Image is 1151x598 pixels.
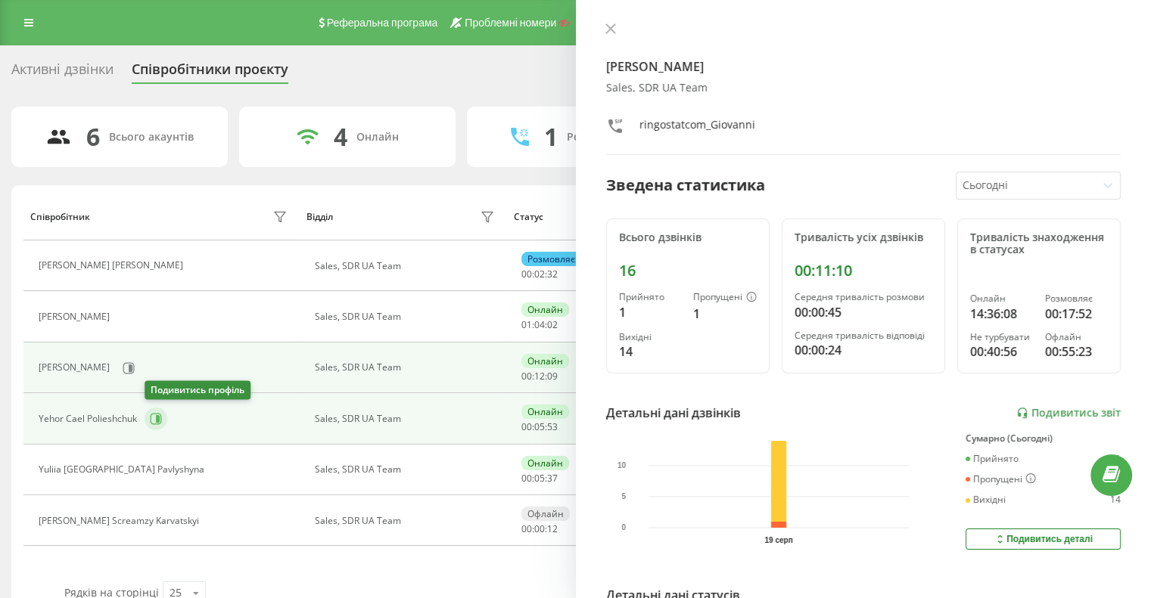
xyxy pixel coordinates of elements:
span: 53 [547,420,558,433]
div: Онлайн [521,456,569,470]
div: Sales, SDR UA Team [315,464,499,475]
span: 00 [521,472,532,485]
span: 12 [534,370,545,383]
div: Розмовляє [521,252,581,266]
div: Зведена статистика [606,174,765,197]
div: 00:40:56 [970,342,1033,361]
span: 00 [521,268,532,280]
div: 6 [86,122,100,151]
div: 1 [1115,454,1121,464]
span: 01 [521,318,532,331]
div: Онлайн [970,293,1033,304]
div: [PERSON_NAME] [39,362,114,373]
div: Sales, SDR UA Team [315,261,499,271]
div: 1 [619,303,681,321]
div: Онлайн [521,404,569,419]
div: 14 [1110,494,1121,505]
div: Всього акаунтів [109,131,194,144]
div: Sales, SDR UA Team [315,362,499,373]
span: 37 [547,472,558,485]
div: Вихідні [619,332,681,342]
text: 19 серп [764,536,792,544]
span: 02 [534,268,545,280]
div: Прийнято [619,292,681,302]
div: : : [521,269,558,280]
h4: [PERSON_NAME] [606,57,1121,76]
div: : : [521,524,558,534]
div: Офлайн [1045,332,1108,342]
span: 12 [547,522,558,535]
div: : : [521,473,558,484]
span: 00 [534,522,545,535]
div: 00:17:52 [1045,305,1108,323]
div: Sales, SDR UA Team [315,311,499,322]
span: 02 [547,318,558,331]
div: 00:55:23 [1045,342,1108,361]
div: Середня тривалість розмови [795,292,932,302]
div: Тривалість знаходження в статусах [970,231,1108,257]
div: ringostatcom_Giovanni [639,117,755,139]
div: Відділ [306,212,333,222]
span: 00 [521,522,532,535]
div: Пропущені [966,473,1036,485]
span: 32 [547,268,558,280]
div: Тривалість усіх дзвінків [795,231,932,244]
button: Подивитись деталі [966,528,1121,550]
div: Розмовляє [1045,293,1108,304]
span: Реферальна програма [327,17,438,29]
div: Сумарно (Сьогодні) [966,433,1121,444]
span: 09 [547,370,558,383]
span: 04 [534,318,545,331]
div: Офлайн [521,507,570,521]
span: 05 [534,420,545,433]
div: 4 [334,122,347,151]
div: 00:00:24 [795,341,932,359]
div: Вихідні [966,494,1006,505]
div: Статус [514,212,543,222]
div: 14:36:08 [970,305,1033,323]
div: Sales, SDR UA Team [606,82,1121,95]
text: 0 [621,523,626,531]
div: Yuliia [GEOGRAPHIC_DATA] Pavlyshyna [39,464,208,475]
a: Подивитись звіт [1016,407,1121,420]
div: [PERSON_NAME] Screamzy Karvatskyi [39,516,203,526]
span: 00 [521,370,532,383]
div: [PERSON_NAME] [PERSON_NAME] [39,260,187,271]
div: 00:00:45 [795,303,932,321]
div: [PERSON_NAME] [39,311,114,322]
div: Подивитись профіль [145,381,250,400]
div: 1 [693,305,757,323]
div: Детальні дані дзвінків [606,404,741,422]
div: 1 [544,122,558,151]
div: 14 [619,342,681,361]
div: Подивитись деталі [994,533,1093,545]
div: Онлайн [356,131,399,144]
span: Проблемні номери [465,17,556,29]
div: Онлайн [521,302,569,317]
div: 16 [619,262,757,280]
div: 00:11:10 [795,262,932,280]
div: : : [521,320,558,330]
div: Онлайн [521,354,569,368]
div: Співробітник [30,212,90,222]
div: : : [521,371,558,382]
div: Прийнято [966,454,1019,464]
span: 05 [534,472,545,485]
span: 00 [521,420,532,433]
div: Пропущені [693,292,757,304]
div: Активні дзвінки [11,61,114,85]
text: 10 [617,461,627,469]
div: Розмовляють [567,131,640,144]
div: Sales, SDR UA Team [315,516,499,526]
div: Sales, SDR UA Team [315,414,499,424]
div: Yehor Cael Polieshchuk [39,414,141,424]
text: 5 [621,492,626,500]
div: Всього дзвінків [619,231,757,244]
div: Не турбувати [970,332,1033,342]
div: Середня тривалість відповіді [795,330,932,341]
div: : : [521,422,558,432]
div: Співробітники проєкту [132,61,288,85]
